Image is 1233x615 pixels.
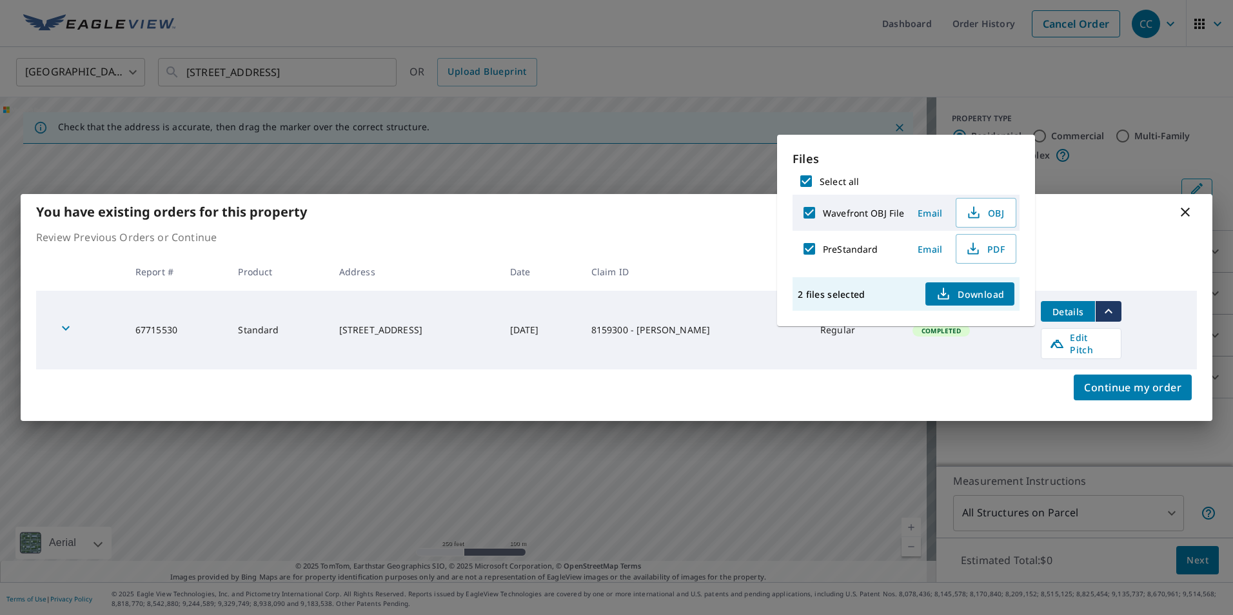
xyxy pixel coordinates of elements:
[1084,378,1181,396] span: Continue my order
[125,253,228,291] th: Report #
[964,205,1005,220] span: OBJ
[36,229,1197,245] p: Review Previous Orders or Continue
[793,150,1020,168] p: Files
[925,282,1014,306] button: Download
[36,203,307,220] b: You have existing orders for this property
[820,175,859,188] label: Select all
[1074,375,1192,400] button: Continue my order
[339,324,489,337] div: [STREET_ADDRESS]
[909,203,951,223] button: Email
[956,234,1016,264] button: PDF
[909,239,951,259] button: Email
[914,207,945,219] span: Email
[964,241,1005,257] span: PDF
[956,198,1016,228] button: OBJ
[228,291,328,369] td: Standard
[823,207,904,219] label: Wavefront OBJ File
[1095,301,1121,322] button: filesDropdownBtn-67715530
[125,291,228,369] td: 67715530
[798,288,865,300] p: 2 files selected
[914,326,969,335] span: Completed
[1041,301,1095,322] button: detailsBtn-67715530
[936,286,1004,302] span: Download
[810,291,902,369] td: Regular
[581,291,810,369] td: 8159300 - [PERSON_NAME]
[823,243,878,255] label: PreStandard
[500,291,581,369] td: [DATE]
[581,253,810,291] th: Claim ID
[1049,331,1113,356] span: Edit Pitch
[1049,306,1087,318] span: Details
[329,253,500,291] th: Address
[228,253,328,291] th: Product
[500,253,581,291] th: Date
[1041,328,1121,359] a: Edit Pitch
[914,243,945,255] span: Email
